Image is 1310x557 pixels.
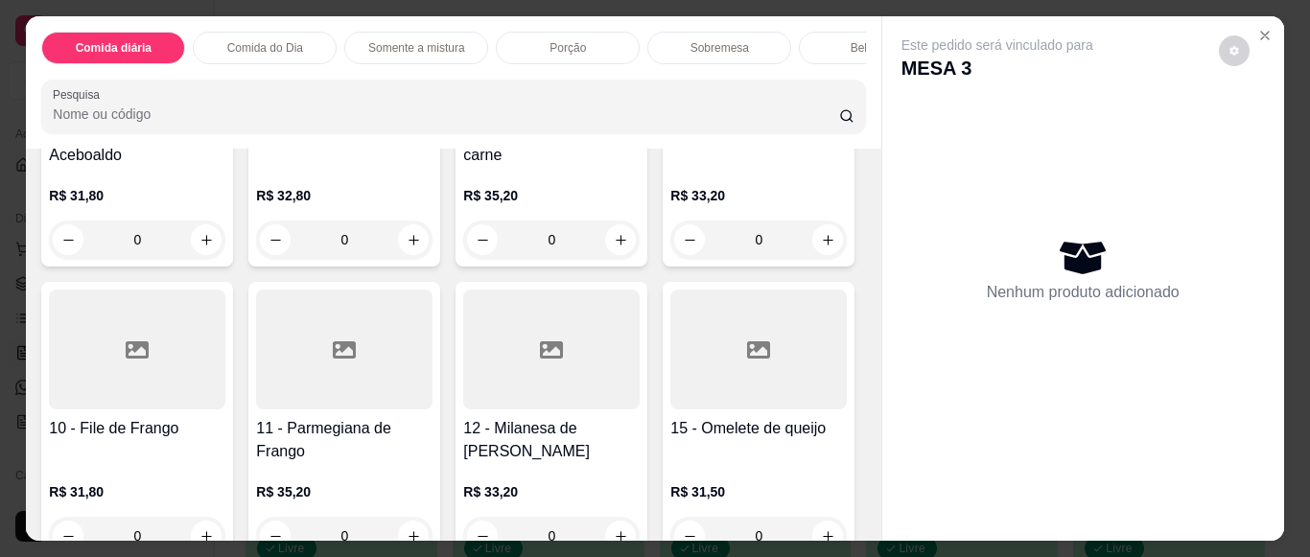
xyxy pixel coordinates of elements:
[53,104,839,124] input: Pesquisa
[987,281,1180,304] p: Nenhum produto adicionado
[901,55,1093,81] p: MESA 3
[690,40,749,56] p: Sobremesa
[463,417,640,463] h4: 12 - Milanesa de [PERSON_NAME]
[256,417,433,463] h4: 11 - Parmegiana de Frango
[901,35,1093,55] p: Este pedido será vinculado para
[256,186,433,205] p: R$ 32,80
[670,417,847,440] h4: 15 - Omelete de queijo
[463,186,640,205] p: R$ 35,20
[670,482,847,501] p: R$ 31,50
[670,186,847,205] p: R$ 33,20
[49,417,225,440] h4: 10 - File de Frango
[368,40,465,56] p: Somente a mistura
[256,482,433,501] p: R$ 35,20
[53,86,106,103] label: Pesquisa
[227,40,303,56] p: Comida do Dia
[1219,35,1250,66] button: decrease-product-quantity
[49,186,225,205] p: R$ 31,80
[49,482,225,501] p: R$ 31,80
[76,40,152,56] p: Comida diária
[463,482,640,501] p: R$ 33,20
[550,40,586,56] p: Porção
[1250,20,1280,51] button: Close
[851,40,892,56] p: Bebidas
